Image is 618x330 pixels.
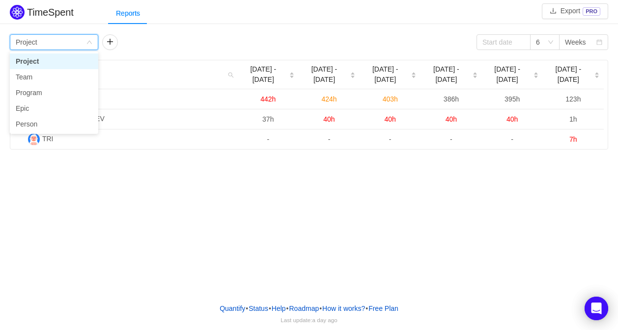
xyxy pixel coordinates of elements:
button: icon: plus [102,34,118,50]
i: icon: caret-down [350,75,356,77]
div: Sort [411,71,417,77]
i: icon: caret-down [533,75,538,77]
i: icon: down [86,39,92,46]
i: icon: caret-down [594,75,600,77]
a: Roadmap [289,301,320,316]
span: 1h [569,115,577,123]
img: T [28,133,40,145]
i: icon: caret-up [411,71,417,74]
a: Status [248,301,269,316]
i: icon: calendar [596,39,602,46]
h2: TimeSpent [27,7,74,18]
span: 123h [565,95,581,103]
span: • [319,305,322,312]
span: 40h [506,115,518,123]
span: [DATE] - [DATE] [242,64,285,85]
span: - [328,135,331,143]
div: Reports [108,2,148,25]
span: [DATE] - [DATE] [303,64,346,85]
button: Free Plan [368,301,399,316]
span: 37h [262,115,274,123]
span: • [246,305,248,312]
i: icon: caret-down [411,75,417,77]
span: Last update: [281,317,337,323]
span: 442h [260,95,276,103]
span: 424h [321,95,337,103]
i: icon: caret-down [472,75,478,77]
span: TRI [42,135,54,143]
a: Help [271,301,286,316]
li: Team [10,69,98,85]
div: Sort [289,71,295,77]
span: 40h [446,115,457,123]
i: icon: caret-up [594,71,600,74]
span: - [389,135,392,143]
i: icon: caret-up [350,71,356,74]
i: icon: caret-up [289,71,294,74]
span: [DATE] - [DATE] [424,64,468,85]
span: 403h [383,95,398,103]
i: icon: caret-up [533,71,538,74]
span: [DATE] - [DATE] [486,64,529,85]
i: icon: search [224,60,238,89]
button: icon: downloadExportPRO [542,3,608,19]
a: Quantify [219,301,246,316]
div: Sort [472,71,478,77]
li: Project [10,53,98,69]
span: [DATE] - [DATE] [547,64,590,85]
img: Quantify logo [10,5,25,20]
span: - [267,135,269,143]
i: icon: caret-down [289,75,294,77]
i: icon: caret-up [472,71,478,74]
li: Epic [10,101,98,116]
div: Project [16,35,37,50]
button: How it works? [322,301,365,316]
div: Open Intercom Messenger [585,297,608,320]
span: 7h [569,135,577,143]
div: 6 [536,35,540,50]
i: icon: down [548,39,554,46]
span: a day ago [312,317,337,323]
div: Sort [350,71,356,77]
li: Person [10,116,98,132]
span: 40h [323,115,335,123]
span: [DATE] - [DATE] [364,64,407,85]
input: Start date [477,34,531,50]
span: • [269,305,271,312]
span: • [365,305,368,312]
span: - [511,135,513,143]
div: Sort [594,71,600,77]
span: • [286,305,289,312]
li: Program [10,85,98,101]
span: - [450,135,452,143]
span: Planejamento - DEV [42,115,105,123]
div: Weeks [565,35,586,50]
span: 395h [505,95,520,103]
div: Sort [533,71,539,77]
span: 40h [385,115,396,123]
span: 386h [444,95,459,103]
